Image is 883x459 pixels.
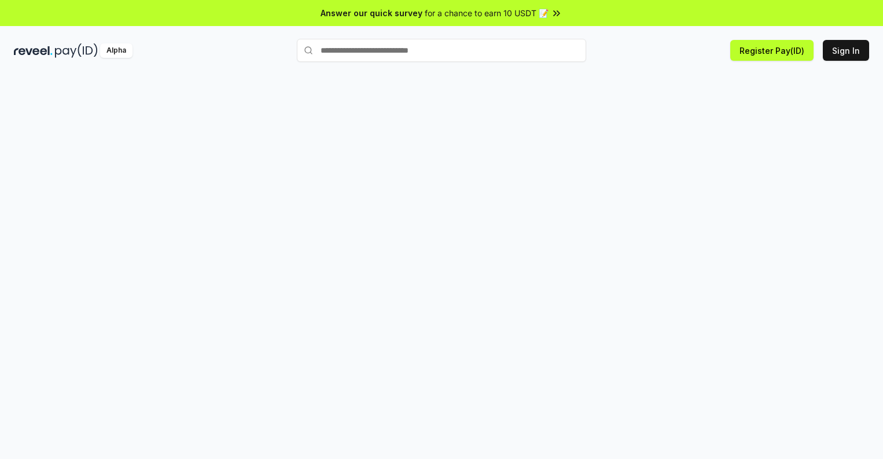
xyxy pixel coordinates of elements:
[730,40,814,61] button: Register Pay(ID)
[55,43,98,58] img: pay_id
[100,43,133,58] div: Alpha
[425,7,549,19] span: for a chance to earn 10 USDT 📝
[823,40,869,61] button: Sign In
[321,7,422,19] span: Answer our quick survey
[14,43,53,58] img: reveel_dark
